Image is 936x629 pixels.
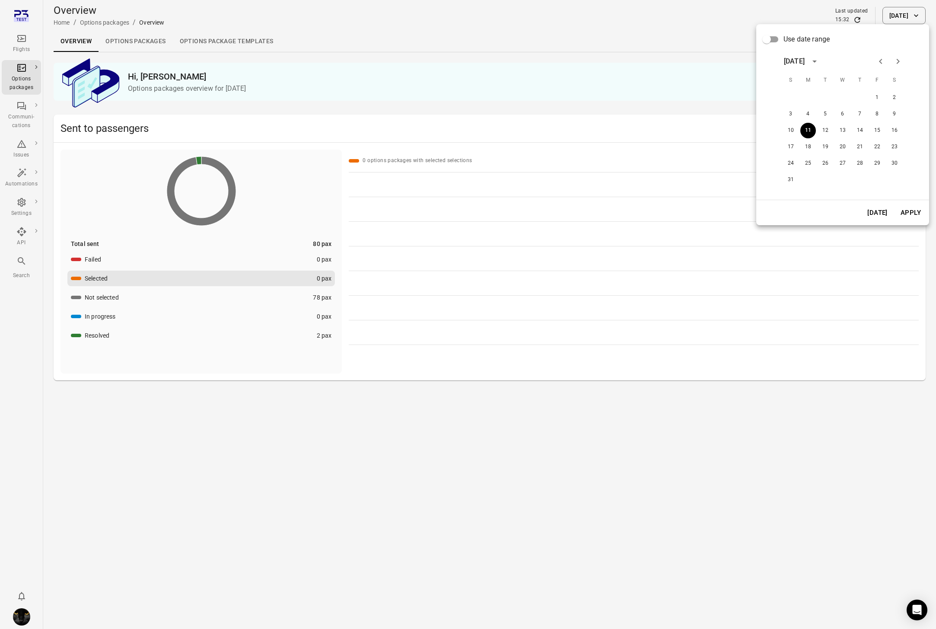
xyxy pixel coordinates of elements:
button: 1 [869,90,885,105]
button: 2 [887,90,902,105]
span: Saturday [887,72,902,89]
button: 19 [818,139,833,155]
button: 22 [869,139,885,155]
button: 31 [783,172,799,188]
button: calendar view is open, switch to year view [807,54,822,69]
button: 4 [800,106,816,122]
button: Next month [889,53,907,70]
button: 12 [818,123,833,138]
button: Apply [896,204,926,222]
button: 18 [800,139,816,155]
button: 28 [852,156,868,171]
button: 15 [869,123,885,138]
button: 26 [818,156,833,171]
button: 9 [887,106,902,122]
button: 8 [869,106,885,122]
button: 24 [783,156,799,171]
div: Open Intercom Messenger [907,600,927,620]
button: 21 [852,139,868,155]
button: 5 [818,106,833,122]
button: 27 [835,156,850,171]
button: 20 [835,139,850,155]
button: 10 [783,123,799,138]
button: 6 [835,106,850,122]
span: Sunday [783,72,799,89]
button: [DATE] [863,204,892,222]
button: 11 [800,123,816,138]
div: [DATE] [784,56,805,67]
span: Use date range [783,34,830,45]
span: Thursday [852,72,868,89]
span: Tuesday [818,72,833,89]
span: Wednesday [835,72,850,89]
button: 13 [835,123,850,138]
button: 3 [783,106,799,122]
button: 14 [852,123,868,138]
button: Previous month [872,53,889,70]
button: 17 [783,139,799,155]
button: 25 [800,156,816,171]
span: Monday [800,72,816,89]
button: 7 [852,106,868,122]
button: 29 [869,156,885,171]
button: 30 [887,156,902,171]
span: Friday [869,72,885,89]
button: 23 [887,139,902,155]
button: 16 [887,123,902,138]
